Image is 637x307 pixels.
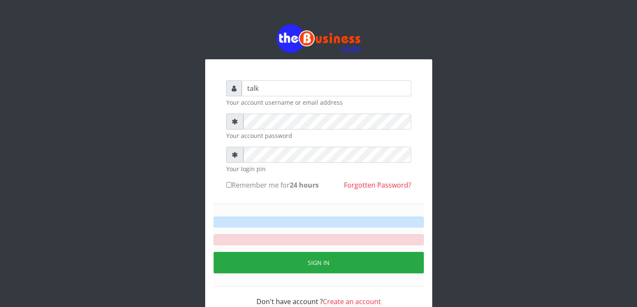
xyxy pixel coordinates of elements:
div: Don't have account ? [226,286,411,307]
input: Username or email address [242,80,411,96]
button: Sign in [214,252,424,273]
label: Remember me for [226,180,319,190]
a: Create an account [323,297,381,306]
small: Your login pin [226,164,411,173]
small: Your account password [226,131,411,140]
small: Your account username or email address [226,98,411,107]
a: Forgotten Password? [344,180,411,190]
b: 24 hours [290,180,319,190]
input: Remember me for24 hours [226,182,232,188]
